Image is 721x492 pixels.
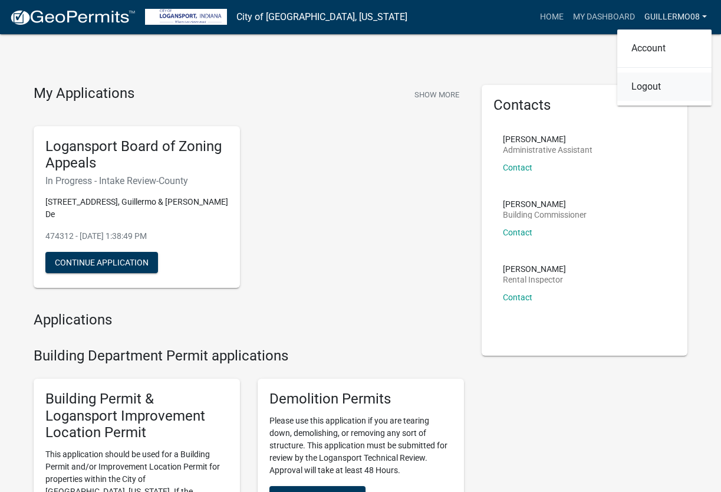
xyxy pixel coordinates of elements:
h4: My Applications [34,85,134,103]
a: Contact [503,163,532,172]
p: [PERSON_NAME] [503,135,592,143]
p: Administrative Assistant [503,146,592,154]
a: Contact [503,228,532,237]
h5: Logansport Board of Zoning Appeals [45,138,228,172]
p: 474312 - [DATE] 1:38:49 PM [45,230,228,242]
h4: Applications [34,311,464,329]
h5: Building Permit & Logansport Improvement Location Permit [45,391,228,441]
a: guillermo08 [640,6,712,28]
h4: Building Department Permit applications [34,347,464,365]
a: Home [535,6,568,28]
a: My Dashboard [568,6,640,28]
a: Logout [617,73,712,101]
button: Continue Application [45,252,158,273]
a: City of [GEOGRAPHIC_DATA], [US_STATE] [236,7,407,27]
h5: Demolition Permits [269,391,452,408]
p: Rental Inspector [503,275,566,284]
h5: Contacts [493,97,676,114]
p: [STREET_ADDRESS], Guillermo & [PERSON_NAME] De [45,196,228,221]
button: Show More [410,85,464,104]
img: City of Logansport, Indiana [145,9,227,25]
div: guillermo08 [617,29,712,106]
p: Building Commissioner [503,211,587,219]
p: [PERSON_NAME] [503,265,566,273]
a: Account [617,34,712,63]
p: [PERSON_NAME] [503,200,587,208]
h6: In Progress - Intake Review-County [45,175,228,186]
p: Please use this application if you are tearing down, demolishing, or removing any sort of structu... [269,415,452,477]
a: Contact [503,293,532,302]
